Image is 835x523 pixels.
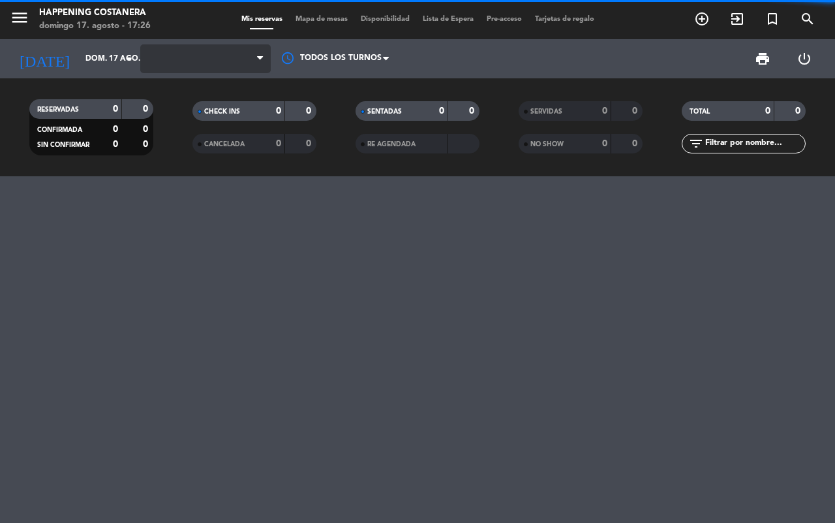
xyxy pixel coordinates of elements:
strong: 0 [602,106,607,116]
span: Mis reservas [235,16,289,23]
span: Tarjetas de regalo [528,16,601,23]
div: LOG OUT [783,39,825,78]
i: menu [10,8,29,27]
strong: 0 [469,106,477,116]
div: domingo 17. agosto - 17:26 [39,20,151,33]
span: RESERVADAS [37,106,79,113]
span: TOTAL [690,108,710,115]
input: Filtrar por nombre... [704,136,805,151]
strong: 0 [143,104,151,114]
span: Disponibilidad [354,16,416,23]
i: search [800,11,815,27]
span: CHECK INS [204,108,240,115]
i: exit_to_app [729,11,745,27]
strong: 0 [113,140,118,149]
strong: 0 [113,104,118,114]
span: print [755,51,770,67]
strong: 0 [632,106,640,116]
i: add_circle_outline [694,11,710,27]
span: CONFIRMADA [37,127,82,133]
i: turned_in_not [765,11,780,27]
strong: 0 [765,106,770,116]
strong: 0 [602,139,607,148]
span: NO SHOW [530,141,564,148]
i: power_settings_new [797,51,812,67]
i: [DATE] [10,44,79,73]
span: SERVIDAS [530,108,562,115]
span: RE AGENDADA [367,141,416,148]
strong: 0 [795,106,803,116]
strong: 0 [632,139,640,148]
i: filter_list [688,136,704,151]
strong: 0 [143,125,151,134]
span: Pre-acceso [480,16,528,23]
strong: 0 [276,106,281,116]
span: CANCELADA [204,141,245,148]
strong: 0 [143,140,151,149]
i: arrow_drop_down [121,51,137,67]
strong: 0 [439,106,444,116]
span: Lista de Espera [416,16,480,23]
span: SIN CONFIRMAR [37,142,89,148]
span: SENTADAS [367,108,402,115]
div: Happening Costanera [39,7,151,20]
span: Mapa de mesas [289,16,354,23]
strong: 0 [276,139,281,148]
strong: 0 [306,106,314,116]
strong: 0 [113,125,118,134]
strong: 0 [306,139,314,148]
